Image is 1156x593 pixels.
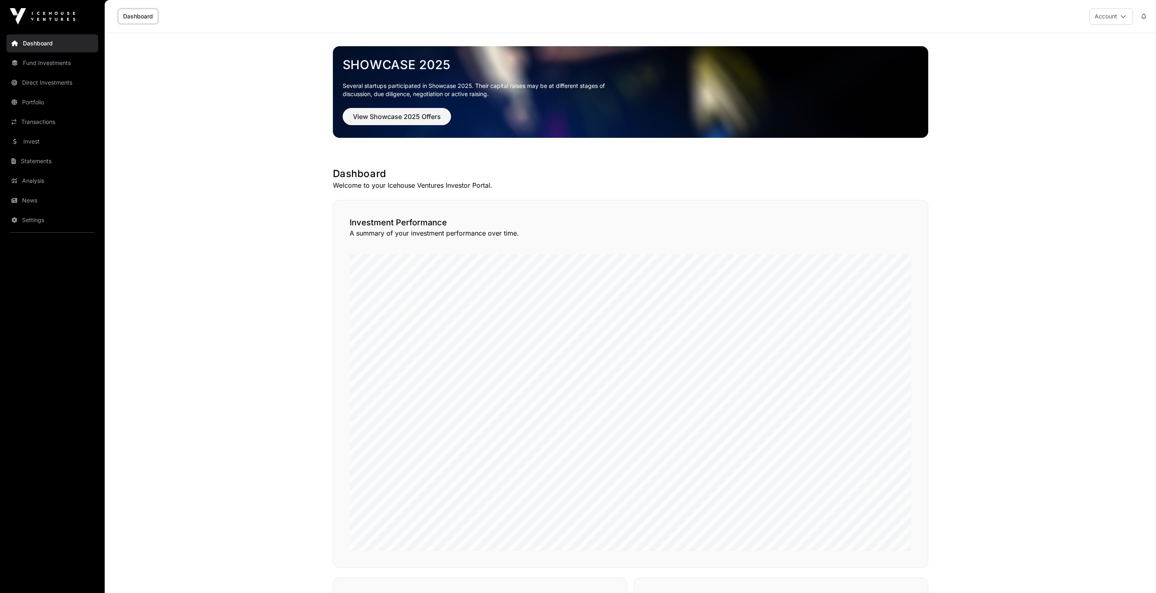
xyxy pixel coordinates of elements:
a: Statements [7,152,98,170]
a: News [7,191,98,209]
p: Several startups participated in Showcase 2025. Their capital raises may be at different stages o... [343,82,617,98]
a: Showcase 2025 [343,57,918,72]
a: Dashboard [7,34,98,52]
img: Icehouse Ventures Logo [10,8,75,25]
span: View Showcase 2025 Offers [353,112,441,121]
a: Dashboard [118,9,158,24]
a: Analysis [7,172,98,190]
a: Portfolio [7,93,98,111]
p: Welcome to your Icehouse Ventures Investor Portal. [333,180,928,190]
img: Showcase 2025 [333,46,928,138]
a: Fund Investments [7,54,98,72]
p: A summary of your investment performance over time. [350,228,911,238]
a: Settings [7,211,98,229]
a: Invest [7,133,98,150]
a: View Showcase 2025 Offers [343,116,451,124]
button: View Showcase 2025 Offers [343,108,451,125]
a: Transactions [7,113,98,131]
h1: Dashboard [333,167,928,180]
a: Direct Investments [7,74,98,92]
h2: Investment Performance [350,217,911,228]
button: Account [1089,8,1133,25]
